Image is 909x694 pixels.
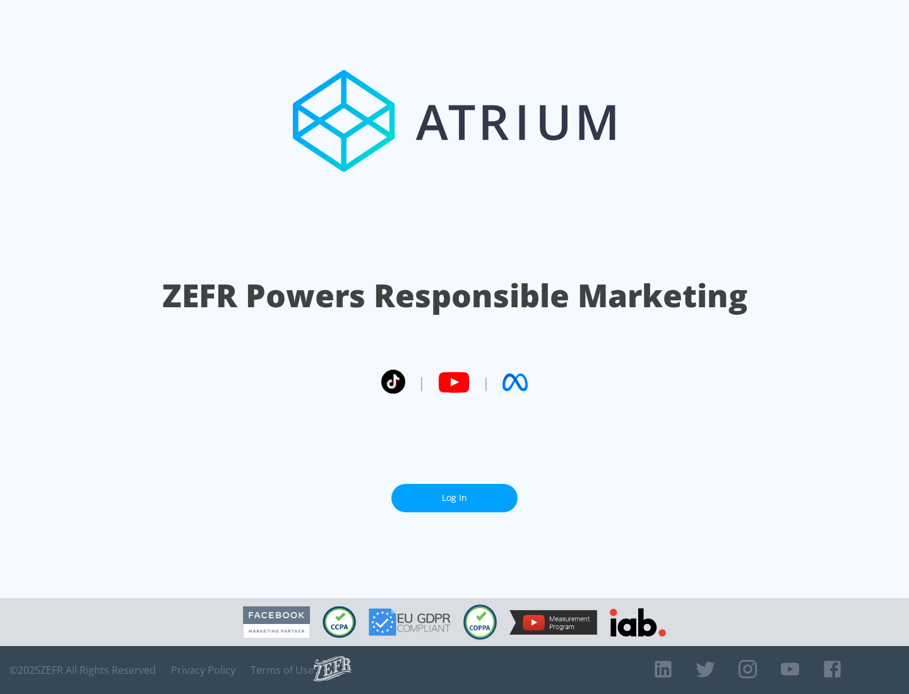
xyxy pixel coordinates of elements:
img: CCPA Compliant [323,606,356,638]
img: Facebook Marketing Partner [243,606,310,638]
a: Terms of Use [251,664,314,676]
img: COPPA Compliant [463,604,497,640]
h1: ZEFR Powers Responsible Marketing [162,274,747,317]
img: IAB [610,608,666,637]
a: Log In [391,484,518,512]
img: YouTube Measurement Program [509,610,597,635]
span: | [482,373,490,392]
span: | [418,373,425,392]
img: GDPR Compliant [369,608,451,636]
span: © 2025 ZEFR All Rights Reserved [9,664,156,676]
a: Privacy Policy [171,664,235,676]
